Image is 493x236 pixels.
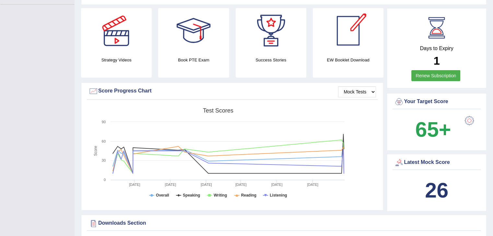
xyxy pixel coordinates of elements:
h4: Strategy Videos [81,57,152,63]
tspan: [DATE] [235,183,247,187]
div: Downloads Section [88,219,479,228]
div: Latest Mock Score [394,158,479,167]
h4: Success Stories [236,57,306,63]
tspan: [DATE] [165,183,176,187]
a: Renew Subscription [411,70,460,81]
div: Score Progress Chart [88,86,376,96]
h4: Book PTE Exam [158,57,229,63]
text: 90 [102,120,106,124]
tspan: [DATE] [129,183,140,187]
h4: EW Booklet Download [313,57,383,63]
tspan: Reading [241,193,256,198]
text: 60 [102,139,106,143]
b: 65+ [415,118,451,141]
tspan: [DATE] [271,183,283,187]
tspan: Score [93,146,98,156]
div: Your Target Score [394,97,479,107]
tspan: Overall [156,193,169,198]
b: 26 [425,178,448,202]
tspan: [DATE] [307,183,318,187]
tspan: Test scores [203,107,233,114]
tspan: [DATE] [201,183,212,187]
tspan: Speaking [183,193,200,198]
tspan: Listening [270,193,287,198]
text: 30 [102,158,106,162]
b: 1 [433,54,440,67]
tspan: Writing [214,193,227,198]
text: 0 [104,178,106,182]
h4: Days to Expiry [394,46,479,51]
